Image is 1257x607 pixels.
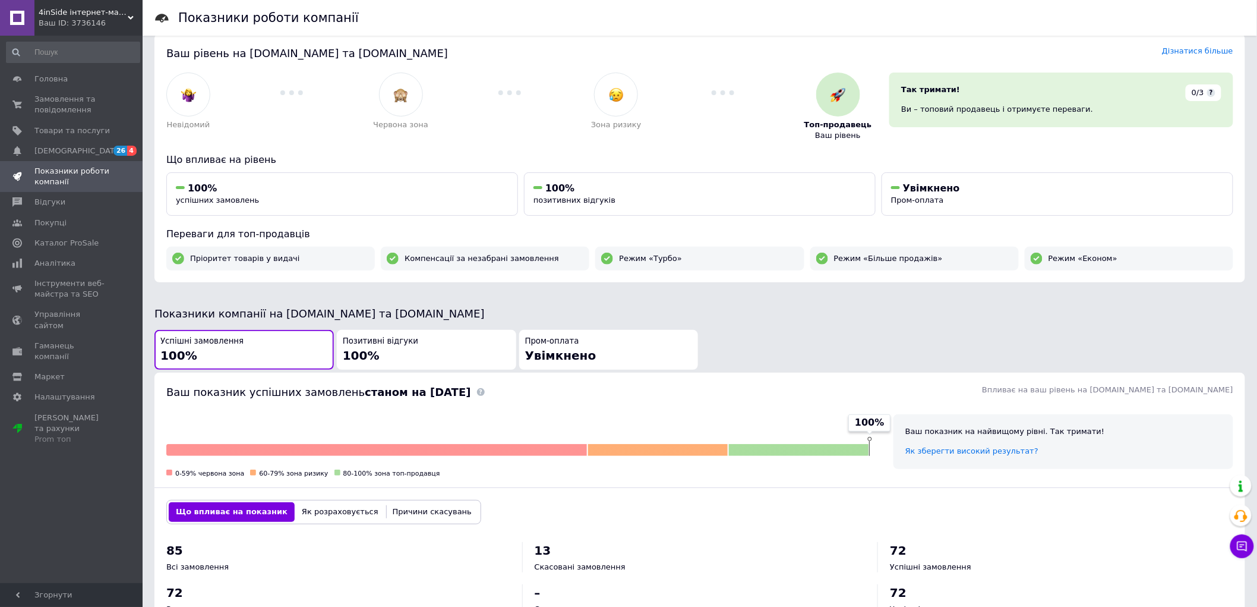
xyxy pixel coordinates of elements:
span: Компенсації за незабрані замовлення [405,253,559,264]
button: Позитивні відгуки100% [337,330,516,370]
span: Режим «Більше продажів» [834,253,943,264]
span: 80-100% зона топ-продавця [343,470,440,477]
span: Покупці [34,218,67,228]
button: 100%позитивних відгуків [524,172,876,216]
span: Скасовані замовлення [535,562,626,571]
span: – [535,586,541,600]
span: Успішні замовлення [160,336,244,347]
button: Успішні замовлення100% [154,330,334,370]
span: 60-79% зона ризику [259,470,328,477]
span: успішних замовлень [176,196,259,205]
div: Prom топ [34,434,110,445]
span: Показники роботи компанії [34,166,110,187]
span: Переваги для топ-продавців [166,228,310,240]
button: Як розраховується [295,502,386,521]
span: 100% [188,183,217,194]
button: Пром-оплатаУвімкнено [519,330,699,370]
input: Пошук [6,42,140,63]
h1: Показники роботи компанії [178,11,359,25]
div: Ваш ID: 3736146 [39,18,143,29]
span: Невідомий [167,119,210,130]
span: Увімкнено [525,348,596,363]
span: 72 [890,543,907,558]
a: Як зберегти високий результат? [905,446,1038,455]
span: Товари та послуги [34,125,110,136]
span: 72 [890,586,907,600]
img: :rocket: [830,87,845,102]
span: Показники компанії на [DOMAIN_NAME] та [DOMAIN_NAME] [154,307,485,320]
span: Аналітика [34,258,75,269]
span: Замовлення та повідомлення [34,94,110,115]
span: Пром-оплата [891,196,944,205]
span: Ваш рівень [815,130,861,141]
span: Маркет [34,372,65,382]
span: позитивних відгуків [533,196,615,205]
span: 85 [166,543,183,558]
span: Ваш рівень на [DOMAIN_NAME] та [DOMAIN_NAME] [166,47,448,59]
img: :disappointed_relieved: [609,87,624,102]
b: станом на [DATE] [365,386,470,398]
span: Зона ризику [591,119,642,130]
span: 13 [535,543,551,558]
span: Червона зона [373,119,428,130]
span: Топ-продавець [804,119,872,130]
span: Головна [34,74,68,84]
span: Всі замовлення [166,562,229,571]
span: Режим «Турбо» [619,253,682,264]
span: 100% [855,416,884,429]
span: [DEMOGRAPHIC_DATA] [34,146,122,156]
span: Що впливає на рівень [166,154,276,165]
span: Відгуки [34,197,65,207]
div: Ваш показник на найвищому рівні. Так тримати! [905,426,1221,437]
span: Пром-оплата [525,336,579,347]
span: 72 [166,586,183,600]
button: Чат з покупцем [1230,534,1254,558]
span: Інструменти веб-майстра та SEO [34,278,110,300]
span: 4inSide інтернет-магазин товарів для дому, здоров'я та краси [39,7,128,18]
a: Дізнатися більше [1162,46,1233,55]
button: УвімкненоПром-оплата [882,172,1233,216]
span: ? [1207,89,1215,97]
span: Успішні замовлення [890,562,971,571]
span: 100% [343,348,380,363]
span: 0-59% червона зона [175,470,244,477]
span: 100% [160,348,197,363]
span: Налаштування [34,392,95,402]
span: Гаманець компанії [34,341,110,362]
span: 4 [127,146,137,156]
span: Так тримати! [901,85,960,94]
span: Ваш показник успішних замовлень [166,386,471,398]
button: 100%успішних замовлень [166,172,518,216]
span: Каталог ProSale [34,238,99,249]
span: Режим «Економ» [1048,253,1117,264]
span: Увімкнено [903,183,960,194]
span: Пріоритет товарів у видачі [190,253,300,264]
img: :see_no_evil: [393,87,408,102]
span: Управління сайтом [34,309,110,331]
button: Що впливає на показник [169,502,295,521]
div: Ви – топовий продавець і отримуєте переваги. [901,104,1221,115]
span: 26 [113,146,127,156]
span: [PERSON_NAME] та рахунки [34,413,110,445]
div: 0/3 [1186,84,1221,101]
span: Позитивні відгуки [343,336,418,347]
button: Причини скасувань [386,502,479,521]
span: Впливає на ваш рівень на [DOMAIN_NAME] та [DOMAIN_NAME] [982,385,1233,394]
img: :woman-shrugging: [181,87,196,102]
span: 100% [545,183,574,194]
